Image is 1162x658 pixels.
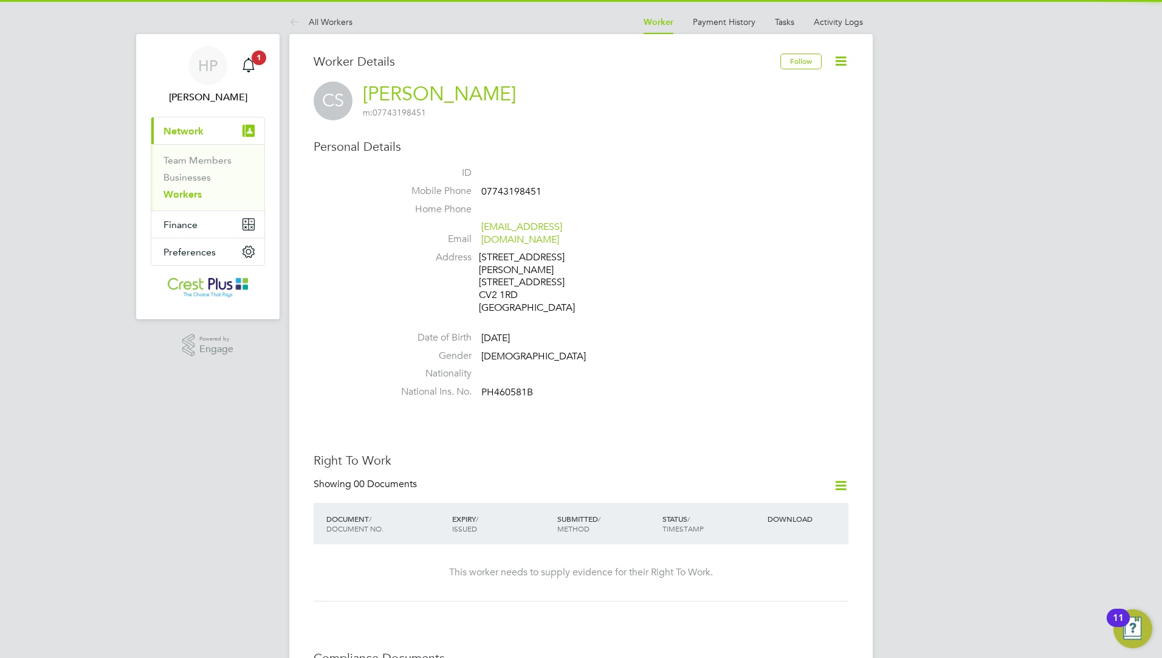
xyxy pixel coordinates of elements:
span: 1 [252,50,266,65]
a: Go to home page [151,278,265,297]
span: / [369,514,371,524]
span: Holly Price [151,90,265,105]
div: 11 [1113,618,1124,634]
span: PH460581B [481,386,533,398]
h3: Worker Details [314,54,780,69]
a: Worker [644,17,673,27]
a: [EMAIL_ADDRESS][DOMAIN_NAME] [481,221,562,246]
img: crestplusoperations-logo-retina.png [168,278,249,297]
span: Powered by [199,334,233,344]
label: Gender [387,350,472,362]
a: Workers [163,189,202,200]
label: Mobile Phone [387,185,472,198]
div: This worker needs to supply evidence for their Right To Work. [326,566,836,579]
div: DOCUMENT [323,508,449,539]
button: Open Resource Center, 11 new notifications [1113,609,1152,648]
label: Address [387,251,472,264]
div: SUBMITTED [554,508,659,539]
span: [DEMOGRAPHIC_DATA] [481,350,586,362]
span: TIMESTAMP [662,524,704,533]
label: ID [387,167,472,179]
span: METHOD [557,524,590,533]
span: HP [198,58,218,74]
span: / [476,514,478,524]
a: HP[PERSON_NAME] [151,46,265,105]
span: Network [163,125,204,137]
span: / [598,514,600,524]
h3: Right To Work [314,452,848,468]
a: Activity Logs [814,16,863,27]
a: Payment History [693,16,755,27]
span: ISSUED [452,524,477,533]
a: All Workers [289,16,352,27]
span: m: [363,107,373,118]
nav: Main navigation [136,34,280,319]
button: Follow [780,54,822,69]
div: STATUS [659,508,765,539]
span: CS [314,81,352,120]
span: [DATE] [481,332,510,344]
span: 07743198451 [363,107,426,118]
label: Home Phone [387,203,472,216]
span: Preferences [163,246,216,258]
a: Businesses [163,171,211,183]
label: National Ins. No. [387,386,472,398]
span: 00 Documents [354,478,417,490]
label: Email [387,233,472,246]
span: DOCUMENT NO. [326,524,383,533]
span: Engage [199,344,233,355]
span: 07743198451 [481,185,541,198]
span: Finance [163,219,198,230]
a: 1 [236,46,261,85]
div: Network [151,144,264,210]
button: Finance [151,211,264,238]
div: EXPIRY [449,508,554,539]
button: Preferences [151,238,264,265]
div: [STREET_ADDRESS][PERSON_NAME] [STREET_ADDRESS] CV2 1RD [GEOGRAPHIC_DATA] [479,251,594,314]
label: Date of Birth [387,331,472,344]
h3: Personal Details [314,139,848,154]
span: / [687,514,690,524]
a: [PERSON_NAME] [363,82,516,106]
button: Network [151,117,264,144]
div: DOWNLOAD [765,508,848,530]
label: Nationality [387,367,472,380]
a: Tasks [775,16,794,27]
div: Showing [314,478,419,491]
a: Powered byEngage [182,334,234,357]
a: Team Members [163,154,232,166]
